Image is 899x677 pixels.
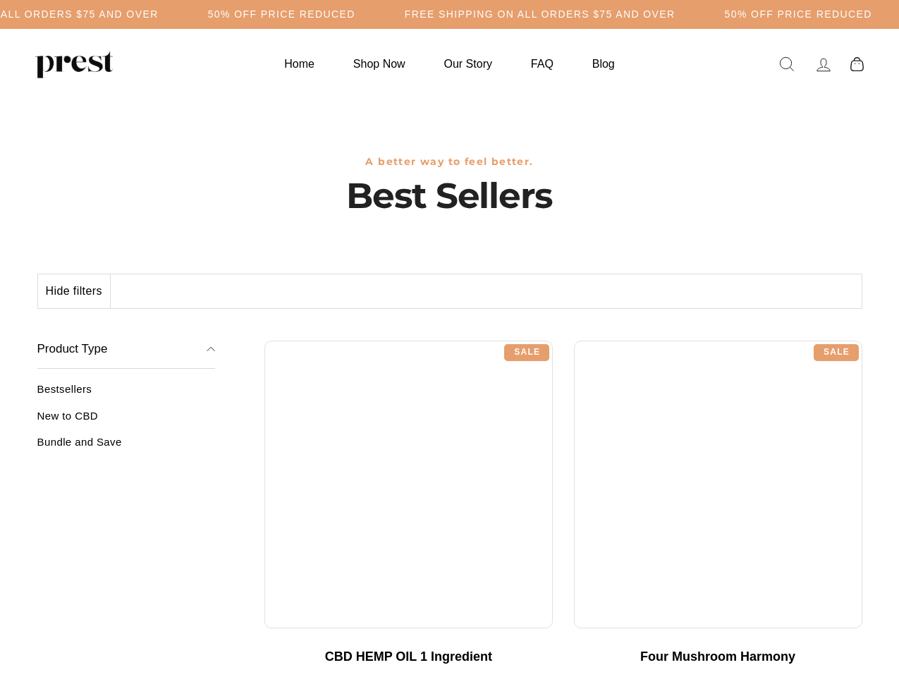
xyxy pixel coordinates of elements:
div: Four Mushroom Harmony [588,649,848,665]
h5: Free Shipping on all orders $75 and over [405,8,675,20]
a: FAQ [513,50,571,78]
a: Bundle and Save [37,436,216,459]
a: Bestsellers [37,383,216,406]
a: Blog [575,50,632,78]
a: Our Story [427,50,510,78]
img: PREST ORGANICS [35,50,113,78]
button: Hide filters [38,274,111,308]
a: Shop Now [336,50,423,78]
h1: Best Sellers [37,175,862,217]
a: New to CBD [37,410,216,433]
a: Home [267,50,332,78]
div: Sale [504,344,549,361]
h5: 50% OFF PRICE REDUCED [725,8,872,20]
ul: Primary [267,50,632,78]
h3: A better way to feel better. [37,156,862,168]
button: Product Type [37,330,216,370]
h5: 50% OFF PRICE REDUCED [208,8,355,20]
div: Sale [814,344,859,361]
div: CBD HEMP OIL 1 Ingredient [279,649,539,665]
